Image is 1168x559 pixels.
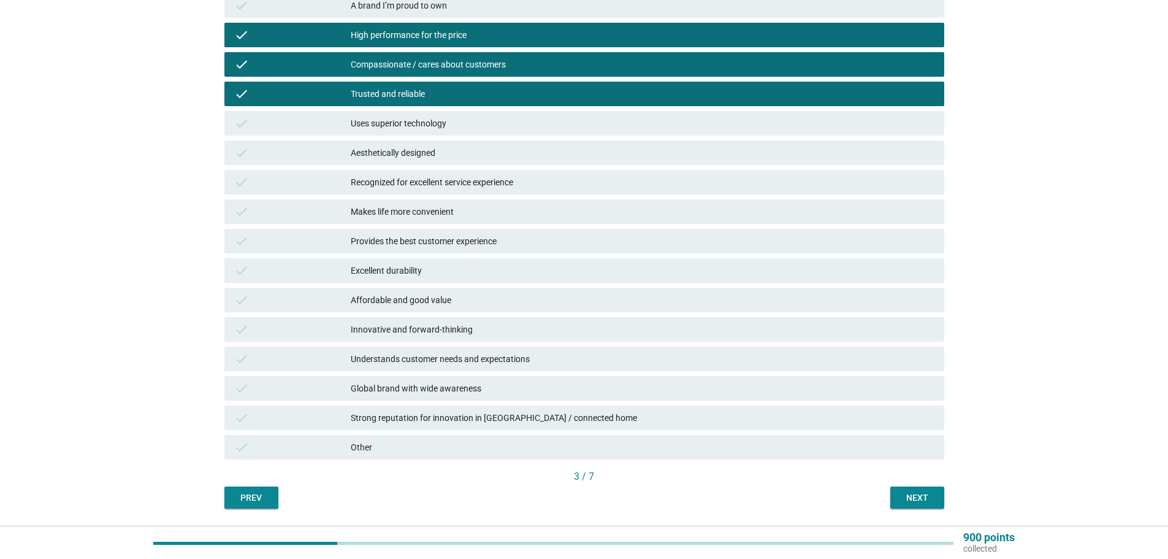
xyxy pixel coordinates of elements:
[234,87,249,101] i: check
[351,87,934,101] div: Trusted and reliable
[234,234,249,249] i: check
[963,532,1015,543] p: 900 points
[351,204,934,219] div: Makes life more convenient
[351,145,934,160] div: Aesthetically designed
[900,492,934,504] div: Next
[351,352,934,366] div: Understands customer needs and expectations
[234,492,269,504] div: Prev
[351,57,934,72] div: Compassionate / cares about customers
[890,487,944,509] button: Next
[351,175,934,190] div: Recognized for excellent service experience
[351,116,934,131] div: Uses superior technology
[234,175,249,190] i: check
[234,381,249,396] i: check
[351,263,934,278] div: Excellent durability
[351,28,934,42] div: High performance for the price
[234,116,249,131] i: check
[224,487,278,509] button: Prev
[234,440,249,455] i: check
[234,204,249,219] i: check
[234,263,249,278] i: check
[234,28,249,42] i: check
[234,322,249,337] i: check
[224,469,944,484] div: 3 / 7
[963,543,1015,554] p: collected
[351,293,934,307] div: Affordable and good value
[351,381,934,396] div: Global brand with wide awareness
[234,352,249,366] i: check
[234,145,249,160] i: check
[351,322,934,337] div: Innovative and forward-thinking
[234,293,249,307] i: check
[234,411,249,425] i: check
[351,440,934,455] div: Other
[351,234,934,249] div: Provides the best customer experience
[234,57,249,72] i: check
[351,411,934,425] div: Strong reputation for innovation in [GEOGRAPHIC_DATA] / connected home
